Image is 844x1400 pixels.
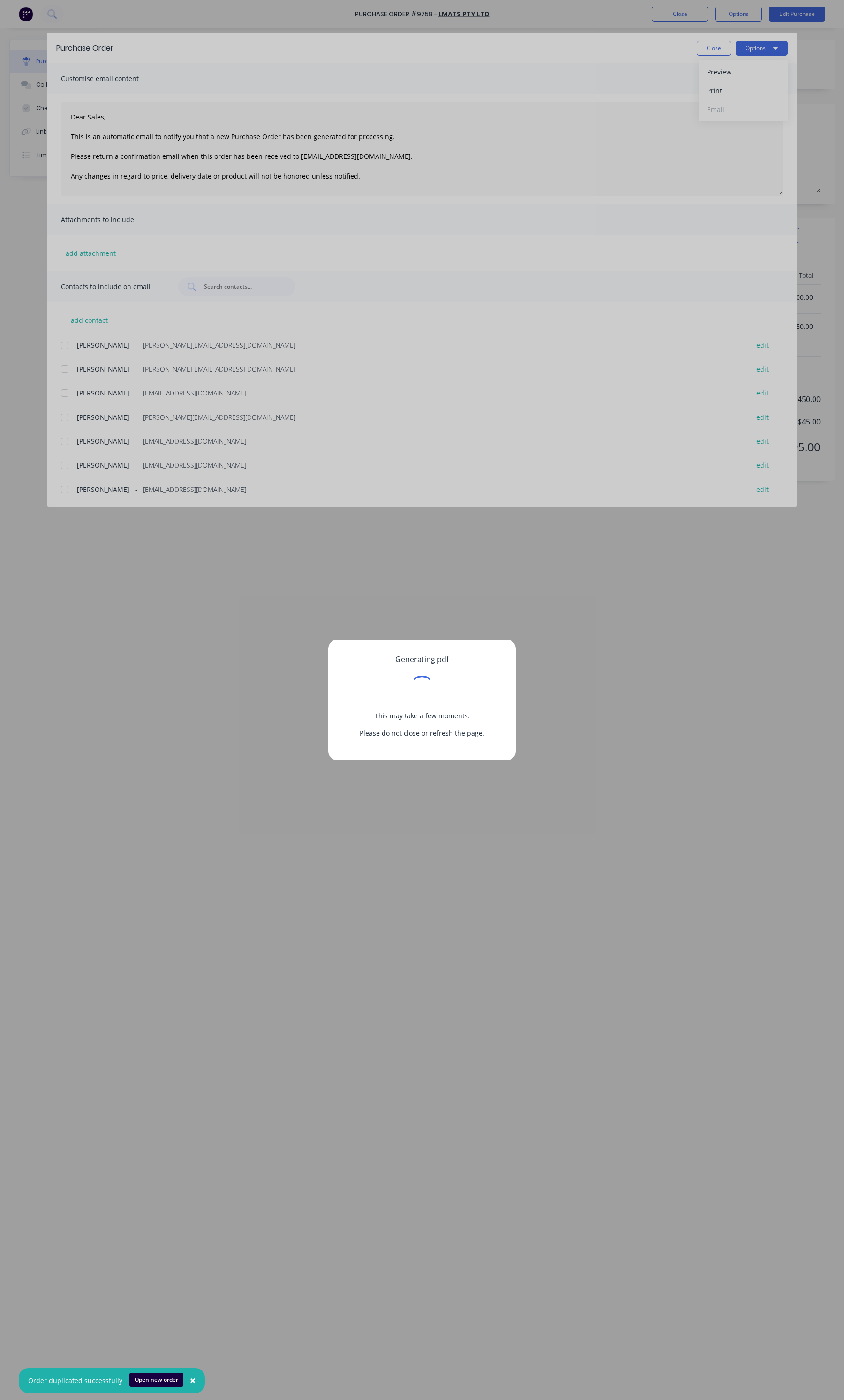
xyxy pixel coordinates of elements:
button: Close [181,1370,205,1392]
p: This may take a few moments. [343,711,501,721]
span: Generating pdf [395,654,449,664]
button: Open new order [129,1373,183,1387]
div: Order duplicated successfully [28,1376,122,1385]
p: Please do not close or refresh the page. [343,728,501,738]
span: × [190,1374,196,1387]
